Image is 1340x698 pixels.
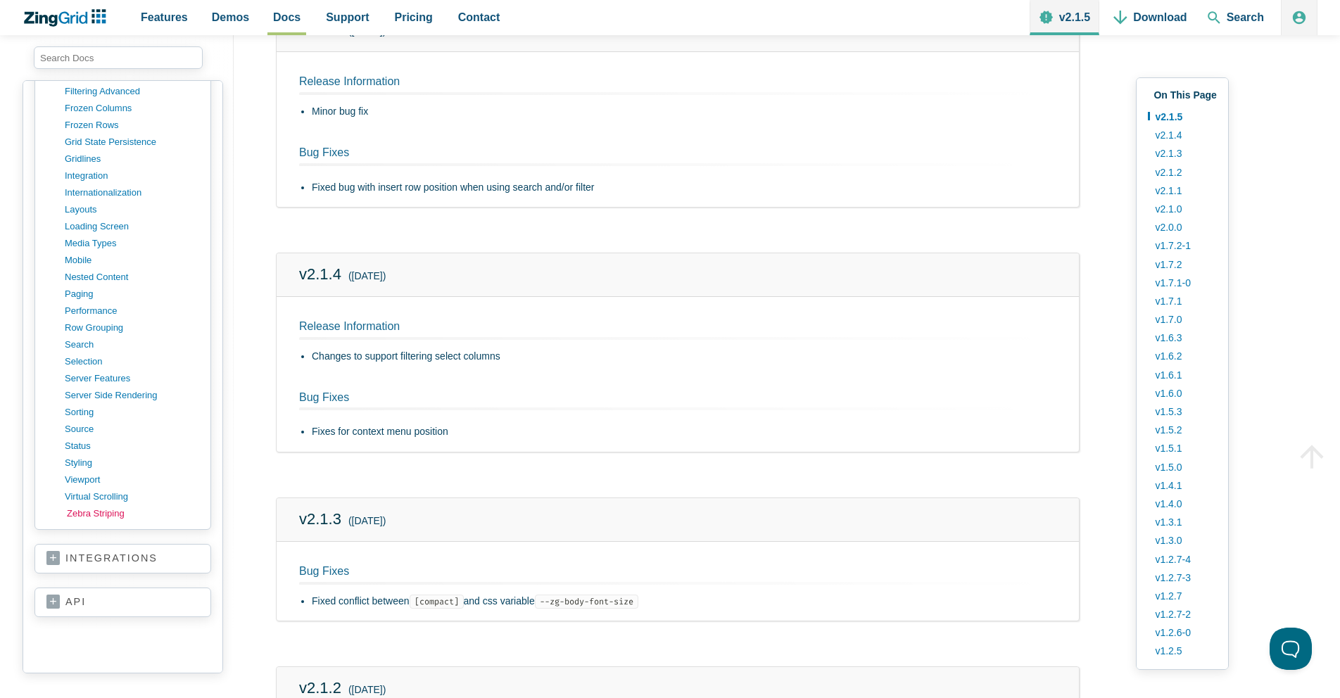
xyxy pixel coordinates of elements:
a: v2.1.3 [1148,144,1216,163]
a: v1.2.5 [1148,642,1216,660]
a: server side rendering [65,387,199,404]
a: v2.1.3 [299,510,341,528]
a: performance [65,303,199,319]
a: nested content [65,269,199,286]
iframe: Toggle Customer Support [1270,628,1312,670]
li: Fixed bug with insert row position when using search and/or filter [312,179,1056,196]
a: v1.7.2 [1148,255,1216,274]
a: v1.7.1 [1148,292,1216,310]
a: v1.5.2 [1148,421,1216,439]
a: v1.4.0 [1148,495,1216,513]
a: v1.3.0 [1148,531,1216,550]
a: v2.1.4 [1148,126,1216,144]
h2: Release Information [299,75,1056,95]
a: v1.2.6-0 [1148,623,1216,642]
a: v1.7.2-1 [1148,236,1216,255]
a: frozen rows [65,117,199,134]
h2: Bug Fixes [282,146,1039,171]
a: v1.7.1-0 [1148,274,1216,292]
a: frozen columns [65,100,199,117]
a: v2.1.5 [1148,108,1216,126]
span: Support [326,8,369,27]
a: v2.1.0 [1148,200,1216,218]
code: [compact] [410,595,464,609]
h2: Bug Fixes [299,564,1056,585]
a: v1.6.1 [1148,366,1216,384]
a: v1.6.2 [1148,347,1216,365]
a: integration [65,167,199,184]
code: --zg-body-font-size [535,595,638,609]
a: gridlines [65,151,199,167]
li: Minor bug fix [312,103,1056,120]
h2: Bug Fixes [282,391,1039,416]
a: media types [65,235,199,252]
a: status [65,438,199,455]
li: Changes to support filtering select columns [312,348,1056,365]
a: v2.1.2 [299,679,341,697]
a: ZingChart Logo. Click to return to the homepage [23,9,113,27]
a: search [65,336,199,353]
li: Fixed conflict between and css variable [312,593,1056,610]
a: server features [65,370,199,387]
a: selection [65,353,199,370]
a: api [46,595,199,609]
a: v1.6.3 [1148,329,1216,347]
a: viewport [65,471,199,488]
input: search input [34,46,203,69]
a: v2.1.4 [299,265,341,283]
small: ([DATE]) [348,513,386,530]
a: virtual scrolling [65,488,199,505]
a: v1.3.1 [1148,513,1216,531]
a: paging [65,286,199,303]
a: grid state persistence [65,134,199,151]
a: styling [65,455,199,471]
a: layouts [65,201,199,218]
a: internationalization [65,184,199,201]
a: loading screen [65,218,199,235]
span: Features [141,8,188,27]
a: v1.2.7 [1148,587,1216,605]
a: mobile [65,252,199,269]
a: v1.2.7-3 [1148,569,1216,587]
li: Fixes for context menu position [312,424,1056,440]
a: integrations [46,552,199,566]
a: sorting [65,404,199,421]
span: Docs [273,8,301,27]
span: Demos [212,8,249,27]
a: v1.2.7-2 [1148,605,1216,623]
a: v1.2.7-4 [1148,550,1216,569]
a: v1.4.1 [1148,476,1216,495]
h2: Release Information [299,319,1056,340]
small: ([DATE]) [348,268,386,285]
a: v1.7.0 [1148,310,1216,329]
a: v1.5.0 [1148,458,1216,476]
a: zebra striping [67,505,201,522]
a: v2.0.0 [1148,218,1216,236]
span: Contact [458,8,500,27]
a: v1.6.0 [1148,384,1216,402]
a: v1.5.3 [1148,402,1216,421]
a: v1.5.1 [1148,439,1216,457]
a: source [65,421,199,438]
a: row grouping [65,319,199,336]
a: v2.1.1 [1148,182,1216,200]
a: v2.1.2 [1148,163,1216,182]
a: filtering advanced [65,83,199,100]
span: Pricing [395,8,433,27]
a: v2.1.5 [299,21,341,39]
